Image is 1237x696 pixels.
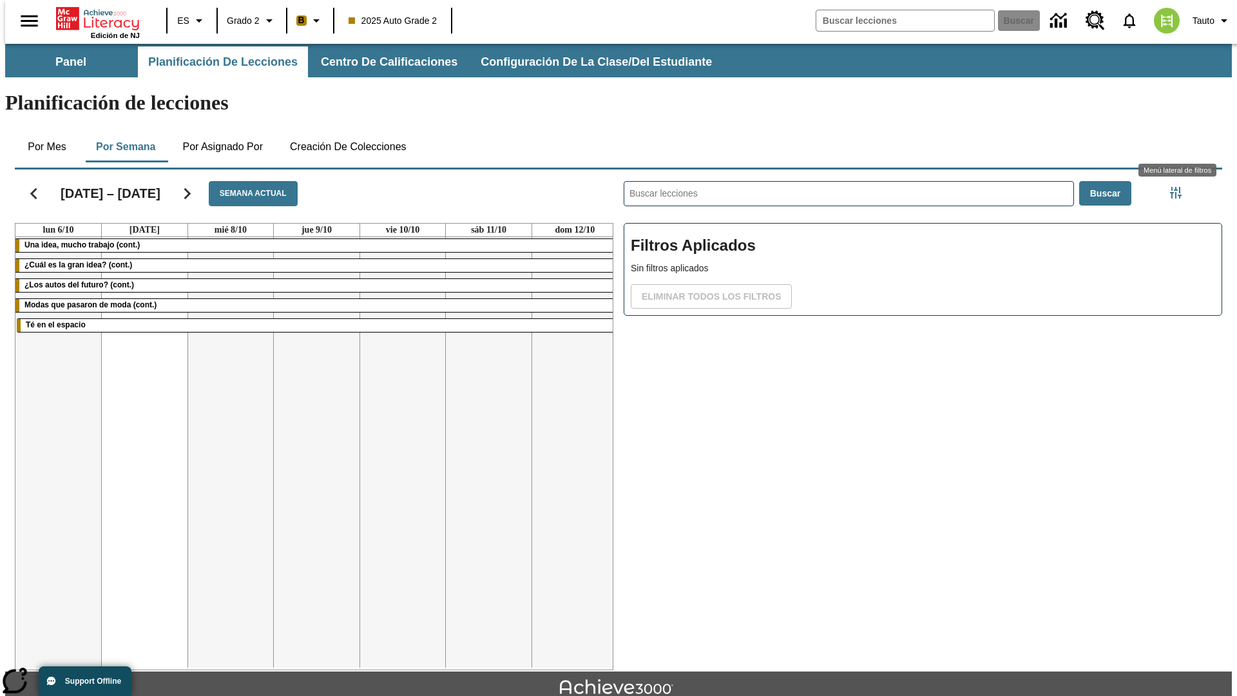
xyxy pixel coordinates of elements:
[15,239,618,252] div: Una idea, mucho trabajo (cont.)
[15,131,79,162] button: Por mes
[86,131,166,162] button: Por semana
[172,131,273,162] button: Por asignado por
[24,260,132,269] span: ¿Cuál es la gran idea? (cont.)
[311,46,468,77] button: Centro de calificaciones
[631,230,1215,262] h2: Filtros Aplicados
[5,164,613,670] div: Calendario
[1193,14,1214,28] span: Tauto
[148,55,298,70] span: Planificación de lecciones
[631,262,1215,275] p: Sin filtros aplicados
[6,46,135,77] button: Panel
[26,320,86,329] span: Té en el espacio
[1187,9,1237,32] button: Perfil/Configuración
[1113,4,1146,37] a: Notificaciones
[55,55,86,70] span: Panel
[17,177,50,210] button: Regresar
[1154,8,1180,34] img: avatar image
[24,300,157,309] span: Modas que pasaron de moda (cont.)
[816,10,994,31] input: Buscar campo
[280,131,417,162] button: Creación de colecciones
[24,240,140,249] span: Una idea, mucho trabajo (cont.)
[61,186,160,201] h2: [DATE] – [DATE]
[613,164,1222,670] div: Buscar
[298,12,305,28] span: B
[624,182,1073,206] input: Buscar lecciones
[468,224,509,237] a: 11 de octubre de 2025
[209,181,298,206] button: Semana actual
[56,6,140,32] a: Portada
[10,2,48,40] button: Abrir el menú lateral
[177,14,189,28] span: ES
[1042,3,1078,39] a: Centro de información
[291,9,329,32] button: Boost El color de la clase es anaranjado claro. Cambiar el color de la clase.
[5,91,1232,115] h1: Planificación de lecciones
[17,319,617,332] div: Té en el espacio
[56,5,140,39] div: Portada
[1163,180,1189,206] button: Menú lateral de filtros
[15,299,618,312] div: Modas que pasaron de moda (cont.)
[138,46,308,77] button: Planificación de lecciones
[5,46,724,77] div: Subbarra de navegación
[15,279,618,292] div: ¿Los autos del futuro? (cont.)
[15,259,618,272] div: ¿Cuál es la gran idea? (cont.)
[171,177,204,210] button: Seguir
[1078,3,1113,38] a: Centro de recursos, Se abrirá en una pestaña nueva.
[171,9,213,32] button: Lenguaje: ES, Selecciona un idioma
[321,55,457,70] span: Centro de calificaciones
[299,224,334,237] a: 9 de octubre de 2025
[349,14,437,28] span: 2025 Auto Grade 2
[1079,181,1131,206] button: Buscar
[65,677,121,686] span: Support Offline
[553,224,598,237] a: 12 de octubre de 2025
[39,666,131,696] button: Support Offline
[383,224,423,237] a: 10 de octubre de 2025
[624,223,1222,316] div: Filtros Aplicados
[1146,4,1187,37] button: Escoja un nuevo avatar
[5,44,1232,77] div: Subbarra de navegación
[24,280,134,289] span: ¿Los autos del futuro? (cont.)
[41,224,77,237] a: 6 de octubre de 2025
[227,14,260,28] span: Grado 2
[470,46,722,77] button: Configuración de la clase/del estudiante
[212,224,249,237] a: 8 de octubre de 2025
[1138,164,1216,177] div: Menú lateral de filtros
[91,32,140,39] span: Edición de NJ
[481,55,712,70] span: Configuración de la clase/del estudiante
[127,224,162,237] a: 7 de octubre de 2025
[222,9,282,32] button: Grado: Grado 2, Elige un grado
